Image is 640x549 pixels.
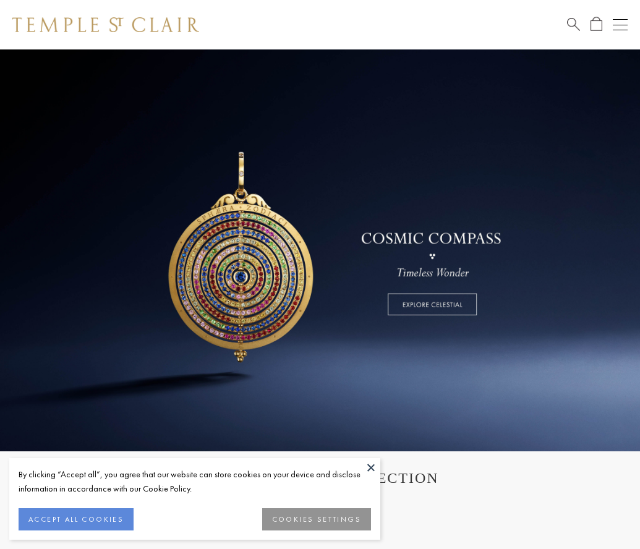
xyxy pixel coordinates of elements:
img: Temple St. Clair [12,17,199,32]
button: ACCEPT ALL COOKIES [19,508,134,530]
button: Open navigation [613,17,628,32]
button: COOKIES SETTINGS [262,508,371,530]
div: By clicking “Accept all”, you agree that our website can store cookies on your device and disclos... [19,467,371,496]
a: Open Shopping Bag [591,17,602,32]
a: Search [567,17,580,32]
